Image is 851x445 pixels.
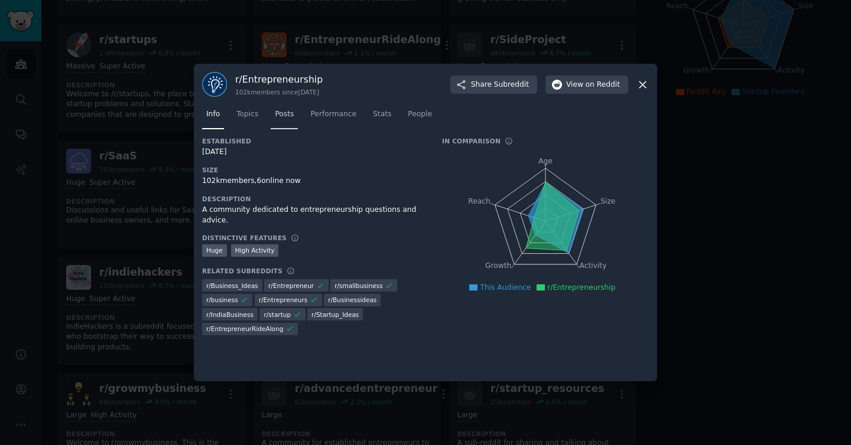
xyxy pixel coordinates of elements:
[268,282,314,290] span: r/ Entrepreneur
[236,109,258,120] span: Topics
[202,234,287,242] h3: Distinctive Features
[468,197,491,205] tspan: Reach
[545,76,628,94] button: Viewon Reddit
[206,325,283,333] span: r/ EntrepreneurRideAlong
[373,109,391,120] span: Stats
[334,282,383,290] span: r/ smallbusiness
[202,205,425,225] div: A community dedicated to entrepreneurship questions and advice.
[586,80,620,90] span: on Reddit
[202,176,425,186] div: 102k members, 6 online now
[202,195,425,203] h3: Description
[547,283,615,292] span: r/Entrepreneurship
[538,157,553,165] tspan: Age
[404,105,436,129] a: People
[566,80,620,90] span: View
[206,109,220,120] span: Info
[275,109,294,120] span: Posts
[311,310,359,319] span: r/ Startup_Ideas
[202,166,425,174] h3: Size
[206,310,254,319] span: r/ IndiaBusiness
[271,105,298,129] a: Posts
[232,105,262,129] a: Topics
[202,137,425,145] h3: Established
[485,262,511,270] tspan: Growth
[202,105,224,129] a: Info
[231,244,279,257] div: High Activity
[202,147,425,158] div: [DATE]
[494,80,529,90] span: Subreddit
[600,197,615,205] tspan: Size
[206,282,258,290] span: r/ Business_Ideas
[259,296,308,304] span: r/ Entrepreneurs
[442,137,501,145] h3: In Comparison
[235,88,323,96] div: 102k members since [DATE]
[480,283,531,292] span: This Audience
[328,296,376,304] span: r/ Businessideas
[310,109,356,120] span: Performance
[408,109,432,120] span: People
[450,76,537,94] button: ShareSubreddit
[206,296,238,304] span: r/ business
[580,262,607,270] tspan: Activity
[471,80,529,90] span: Share
[306,105,360,129] a: Performance
[264,310,291,319] span: r/ startup
[235,73,323,86] h3: r/ Entrepreneurship
[202,72,227,97] img: Entrepreneurship
[369,105,395,129] a: Stats
[202,267,282,275] h3: Related Subreddits
[202,244,227,257] div: Huge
